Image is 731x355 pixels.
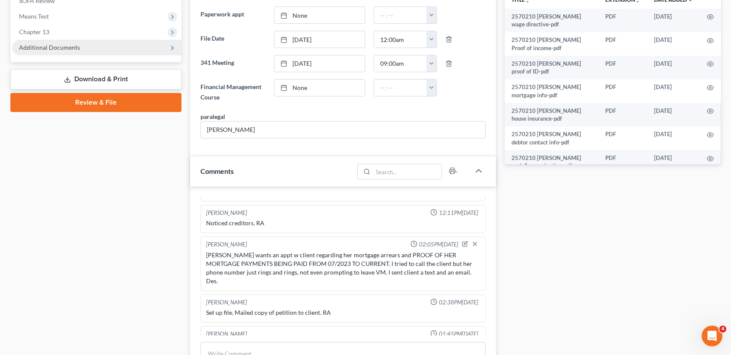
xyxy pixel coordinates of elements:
[647,56,700,80] td: [DATE]
[10,93,181,112] a: Review & File
[374,7,427,23] input: -- : --
[200,167,234,175] span: Comments
[647,127,700,150] td: [DATE]
[274,80,365,96] a: None
[10,69,181,90] a: Download & Print
[598,56,647,80] td: PDF
[196,31,270,48] label: File Date
[201,122,485,138] input: --
[439,209,478,217] span: 12:11PM[DATE]
[19,44,80,51] span: Additional Documents
[702,326,722,346] iframe: Intercom live chat
[206,251,480,285] div: [PERSON_NAME] wants an appt w client regarding her mortgage arrears and PROOF OF HER MORTGAGE PAY...
[196,6,270,24] label: Paperwork appt
[505,56,598,80] td: 2570210 [PERSON_NAME] proof of ID-pdf
[373,164,442,179] input: Search...
[439,330,478,338] span: 01:45PM[DATE]
[598,127,647,150] td: PDF
[206,308,480,317] div: Set up file. Mailed copy of petition to client. RA
[19,28,49,35] span: Chapter 13
[206,240,247,249] div: [PERSON_NAME]
[274,31,365,48] a: [DATE]
[196,79,270,105] label: Financial Management Course
[505,9,598,32] td: 2570210 [PERSON_NAME] wage directive-pdf
[374,80,427,96] input: -- : --
[374,55,427,72] input: -- : --
[196,55,270,72] label: 341 Meeting
[206,330,247,338] div: [PERSON_NAME]
[647,80,700,103] td: [DATE]
[647,150,700,174] td: [DATE]
[505,103,598,127] td: 2570210 [PERSON_NAME] house insurance-pdf
[598,32,647,56] td: PDF
[206,298,247,307] div: [PERSON_NAME]
[200,112,225,121] div: paralegal
[206,209,247,217] div: [PERSON_NAME]
[505,80,598,103] td: 2570210 [PERSON_NAME] mortgage info-pdf
[274,7,365,23] a: None
[439,298,478,307] span: 02:38PM[DATE]
[505,32,598,56] td: 2570210 [PERSON_NAME] Proof of income-pdf
[647,103,700,127] td: [DATE]
[206,219,480,227] div: Noticed creditors. RA
[598,150,647,174] td: PDF
[505,127,598,150] td: 2570210 [PERSON_NAME] debtor contact info-pdf
[647,9,700,32] td: [DATE]
[19,13,49,20] span: Means Test
[419,240,458,249] span: 02:05PM[DATE]
[274,55,365,72] a: [DATE]
[598,9,647,32] td: PDF
[719,326,726,333] span: 4
[374,31,427,48] input: -- : --
[505,150,598,174] td: 2570210 [PERSON_NAME] cash flow projection-pdf
[598,80,647,103] td: PDF
[647,32,700,56] td: [DATE]
[598,103,647,127] td: PDF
